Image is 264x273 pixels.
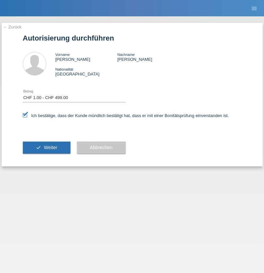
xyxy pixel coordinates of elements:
[55,67,73,71] span: Nationalität
[117,52,179,62] div: [PERSON_NAME]
[3,25,22,29] a: ← Zurück
[77,142,126,154] button: Abbrechen
[36,145,41,150] i: check
[251,5,257,12] i: menu
[55,53,70,57] span: Vorname
[55,67,117,77] div: [GEOGRAPHIC_DATA]
[248,6,261,10] a: menu
[90,145,113,150] span: Abbrechen
[23,142,70,154] button: check Weiter
[55,52,117,62] div: [PERSON_NAME]
[117,53,134,57] span: Nachname
[44,145,57,150] span: Weiter
[23,34,241,42] h1: Autorisierung durchführen
[23,113,229,118] label: Ich bestätige, dass der Kunde mündlich bestätigt hat, dass er mit einer Bonitätsprüfung einversta...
